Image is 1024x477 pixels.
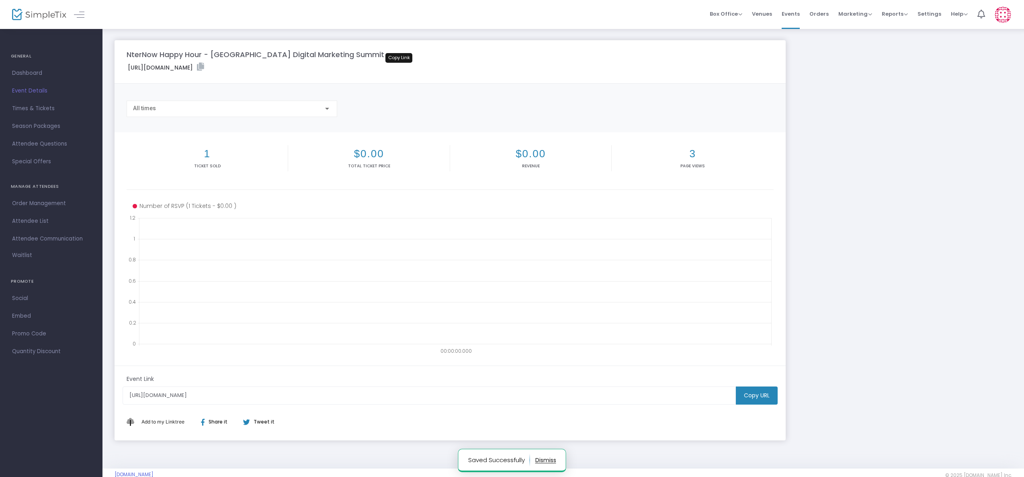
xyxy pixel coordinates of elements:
[141,419,184,425] span: Add to my Linktree
[193,418,243,426] div: Share it
[128,63,204,72] label: [URL][DOMAIN_NAME]
[11,273,92,290] h4: PROMOTE
[12,86,90,96] span: Event Details
[12,329,90,339] span: Promo Code
[12,198,90,209] span: Order Management
[290,163,448,169] p: Total Ticket Price
[468,454,530,467] p: Saved Successfully
[129,256,136,263] text: 0.8
[882,10,908,18] span: Reports
[809,4,829,24] span: Orders
[12,346,90,357] span: Quantity Discount
[12,121,90,132] span: Season Packages
[12,251,32,259] span: Waitlist
[440,347,472,354] text: 00:00:00.000
[918,4,941,24] span: Settings
[12,68,90,78] span: Dashboard
[127,49,384,60] m-panel-title: NterNow Happy Hour - [GEOGRAPHIC_DATA] Digital Marketing Summit
[127,375,154,383] m-panel-subtitle: Event Link
[133,105,156,111] span: All times
[129,277,136,284] text: 0.6
[613,163,772,169] p: Page Views
[12,216,90,226] span: Attendee List
[139,412,186,432] button: Add This to My Linktree
[11,179,92,195] h4: MANAGE ATTENDEES
[736,387,778,405] m-button: Copy URL
[12,139,90,149] span: Attendee Questions
[838,10,872,18] span: Marketing
[11,48,92,64] h4: GENERAL
[613,148,772,160] h2: 3
[535,454,556,467] button: dismiss
[452,148,610,160] h2: $0.00
[12,103,90,114] span: Times & Tickets
[290,148,448,160] h2: $0.00
[130,214,135,221] text: 1.2
[235,418,279,426] div: Tweet it
[752,4,772,24] span: Venues
[129,298,136,305] text: 0.4
[12,234,90,244] span: Attendee Communication
[127,418,139,426] img: linktree
[12,293,90,304] span: Social
[12,156,90,167] span: Special Offers
[452,163,610,169] p: Revenue
[128,148,286,160] h2: 1
[951,10,968,18] span: Help
[385,53,412,63] div: Copy Link
[133,235,135,242] text: 1
[782,4,800,24] span: Events
[128,163,286,169] p: Ticket sold
[133,340,136,347] text: 0
[710,10,742,18] span: Box Office
[129,319,136,326] text: 0.2
[12,311,90,321] span: Embed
